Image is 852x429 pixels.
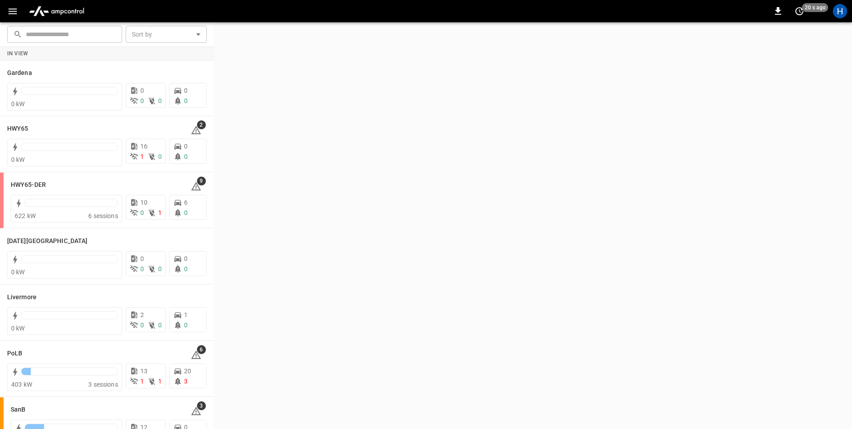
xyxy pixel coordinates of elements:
[140,153,144,160] span: 1
[197,177,206,186] span: 9
[7,236,87,246] h6: Karma Center
[11,156,25,163] span: 0 kW
[197,401,206,410] span: 3
[184,322,188,329] span: 0
[7,293,37,302] h6: Livermore
[88,381,118,388] span: 3 sessions
[184,378,188,385] span: 3
[184,87,188,94] span: 0
[7,124,29,134] h6: HWY65
[25,3,88,20] img: ampcontrol.io logo
[833,4,847,18] div: profile-icon
[140,143,147,150] span: 16
[11,180,46,190] h6: HWY65-DER
[184,153,188,160] span: 0
[184,367,191,375] span: 20
[197,120,206,129] span: 2
[158,209,162,216] span: 1
[158,378,162,385] span: 1
[11,405,25,415] h6: SanB
[184,265,188,272] span: 0
[88,212,118,219] span: 6 sessions
[7,68,32,78] h6: Gardena
[7,349,22,359] h6: PoLB
[140,378,144,385] span: 1
[158,97,162,104] span: 0
[158,265,162,272] span: 0
[140,322,144,329] span: 0
[11,325,25,332] span: 0 kW
[158,153,162,160] span: 0
[140,199,147,206] span: 10
[15,212,36,219] span: 622 kW
[197,345,206,354] span: 6
[802,3,828,12] span: 20 s ago
[184,97,188,104] span: 0
[140,265,144,272] span: 0
[140,87,144,94] span: 0
[7,50,29,57] strong: In View
[184,255,188,262] span: 0
[140,367,147,375] span: 13
[140,255,144,262] span: 0
[184,199,188,206] span: 6
[184,209,188,216] span: 0
[140,209,144,216] span: 0
[140,311,144,318] span: 2
[11,381,32,388] span: 403 kW
[158,322,162,329] span: 0
[184,311,188,318] span: 1
[140,97,144,104] span: 0
[184,143,188,150] span: 0
[11,100,25,107] span: 0 kW
[11,268,25,276] span: 0 kW
[792,4,807,18] button: set refresh interval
